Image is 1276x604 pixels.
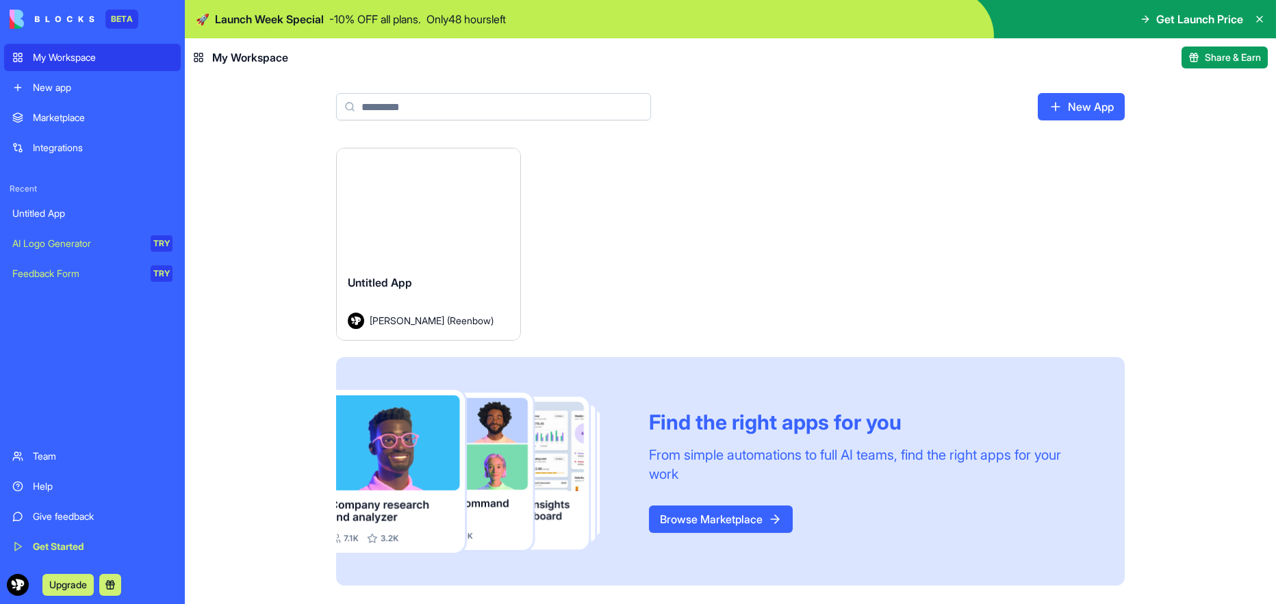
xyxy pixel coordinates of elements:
div: TRY [151,235,173,252]
div: Feedback Form [12,267,141,280]
p: Active [66,17,94,31]
p: Only 48 hours left [426,11,506,27]
a: Untitled AppAvatar[PERSON_NAME] (Reenbow) [336,148,521,341]
h1: Shelly [66,7,99,17]
div: Integrations [33,141,173,155]
a: BETA [10,10,138,29]
div: Help [33,480,173,493]
a: New App [1038,93,1125,120]
a: Untitled App [4,200,181,227]
p: - 10 % OFF all plans. [329,11,421,27]
button: Start recording [87,448,98,459]
button: Upload attachment [65,448,76,459]
span: Share & Earn [1205,51,1261,64]
div: AI Logo Generator [12,237,141,250]
button: Upgrade [42,574,94,596]
span: [PERSON_NAME] (Reenbow) [370,313,494,328]
a: Marketplace [4,104,181,131]
a: Browse Marketplace [649,505,793,533]
div: Hey [PERSON_NAME] 👋Welcome to Blocks 🙌 I'm here if you have any questions!Shelly • 47m ago [11,79,225,142]
a: Help [4,473,181,500]
div: Hey [PERSON_NAME] 👋 [22,87,214,101]
a: Feedback FormTRY [4,260,181,287]
button: Send a message… [235,443,257,464]
div: My Workspace [33,51,173,64]
div: BETA [105,10,138,29]
img: Profile image for Shelly [39,8,61,29]
div: Marketplace [33,111,173,124]
div: Shelly says… [11,79,263,172]
button: Home [214,5,240,31]
a: AI Logo GeneratorTRY [4,230,181,257]
div: Give feedback [33,510,173,523]
img: ACg8ocJvXxoDptqcYrBvVETlX18cuHd7RZZN30CGqxH_opVZhvjkgFGE_A=s96-c [7,574,29,596]
div: New app [33,81,173,94]
a: Upgrade [42,577,94,591]
a: Integrations [4,134,181,161]
div: Close [240,5,265,30]
textarea: Message… [12,419,262,443]
span: Untitled App [348,276,412,289]
button: Gif picker [43,448,54,459]
button: Share & Earn [1182,47,1268,68]
div: Welcome to Blocks 🙌 I'm here if you have any questions! [22,107,214,134]
img: logo [10,10,94,29]
button: Emoji picker [21,448,32,459]
a: Team [4,443,181,470]
div: From simple automations to full AI teams, find the right apps for your work [649,445,1092,484]
div: Untitled App [12,207,173,220]
button: go back [9,5,35,31]
a: My Workspace [4,44,181,71]
div: Find the right apps for you [649,410,1092,434]
span: Launch Week Special [215,11,324,27]
a: Get Started [4,533,181,560]
span: Get Launch Price [1156,11,1243,27]
img: Avatar [348,313,364,329]
div: Team [33,449,173,463]
div: Shelly • 47m ago [22,145,94,153]
div: Get Started [33,540,173,553]
span: Recent [4,183,181,194]
a: Give feedback [4,503,181,530]
span: 🚀 [196,11,209,27]
span: My Workspace [212,49,288,66]
div: TRY [151,265,173,282]
img: Frame_181_egmpey.png [336,390,627,553]
a: New app [4,74,181,101]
